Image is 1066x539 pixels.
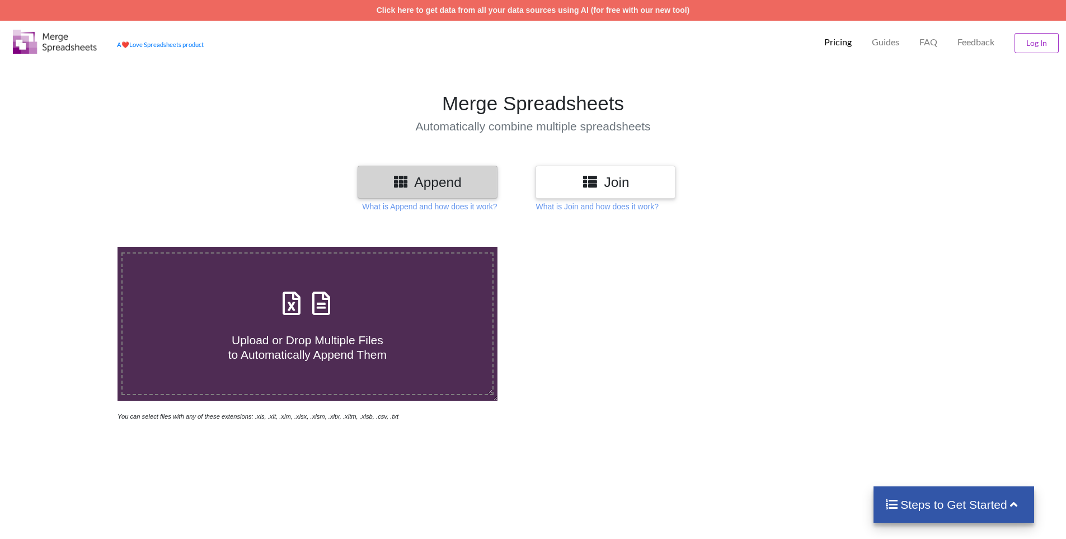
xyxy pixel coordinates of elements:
a: Click here to get data from all your data sources using AI (for free with our new tool) [377,6,690,15]
span: Upload or Drop Multiple Files to Automatically Append Them [228,334,387,360]
button: Log In [1015,33,1059,53]
i: You can select files with any of these extensions: .xls, .xlt, .xlm, .xlsx, .xlsm, .xltx, .xltm, ... [118,413,398,420]
h4: Steps to Get Started [885,498,1023,512]
h3: Join [544,174,667,190]
p: Guides [872,36,899,48]
h3: Append [366,174,489,190]
img: Logo.png [13,30,97,54]
p: What is Append and how does it work? [362,201,497,212]
p: FAQ [919,36,937,48]
span: heart [121,41,129,48]
p: What is Join and how does it work? [536,201,658,212]
a: AheartLove Spreadsheets product [117,41,204,48]
p: Pricing [824,36,852,48]
span: Feedback [957,38,994,46]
